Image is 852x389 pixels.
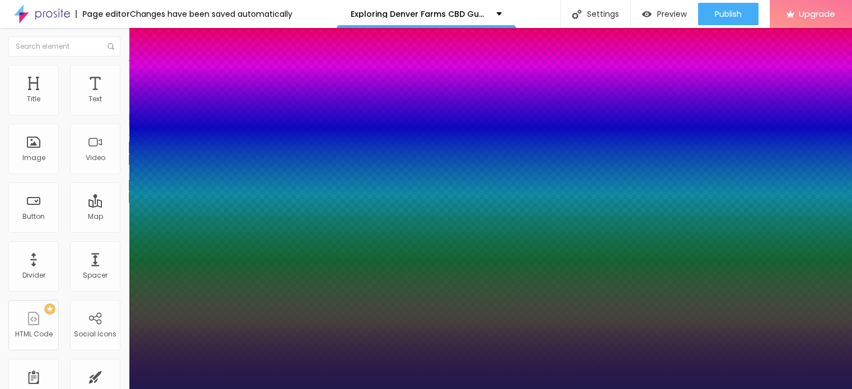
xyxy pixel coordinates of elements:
img: Icone [572,10,581,19]
div: Map [88,213,103,221]
input: Search element [8,36,120,57]
button: Publish [698,3,758,25]
div: Social Icons [74,330,117,338]
div: Video [86,154,105,162]
div: Button [22,213,45,221]
span: Publish [715,10,742,18]
img: view-1.svg [642,10,651,19]
div: Image [22,154,45,162]
div: HTML Code [15,330,53,338]
img: Icone [108,43,114,50]
div: Page editor [76,10,130,18]
button: Preview [631,3,698,25]
div: Spacer [83,271,108,279]
div: Title [27,95,40,103]
div: Changes have been saved automatically [130,10,292,18]
div: Divider [22,271,45,279]
span: Preview [657,10,687,18]
div: Text [89,95,102,103]
span: Upgrade [799,9,835,18]
p: Exploring Denver Farms CBD Gummies: A Comprehensive Review [351,10,488,18]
